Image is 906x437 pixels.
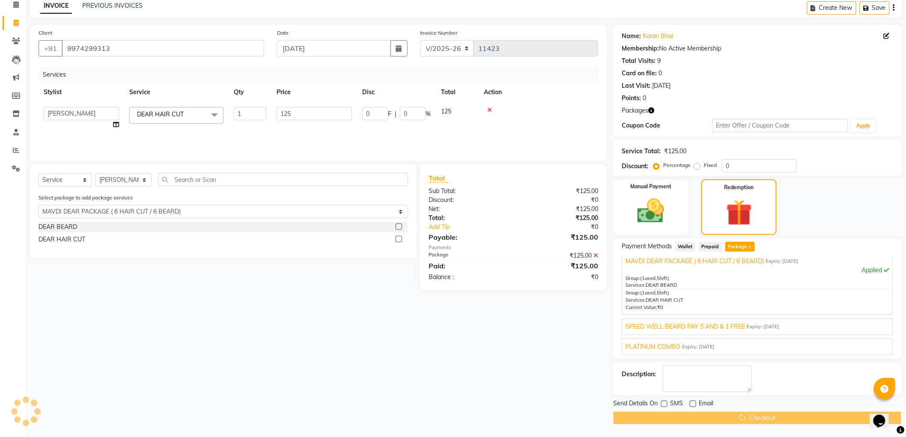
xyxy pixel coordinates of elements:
iframe: chat widget [870,403,897,428]
label: Redemption [724,184,754,191]
span: PLATINUM COMBO [626,342,680,351]
input: Enter Offer / Coupon Code [712,119,848,132]
th: Disc [357,83,436,102]
span: used, left) [640,290,669,296]
div: Balance : [422,273,513,282]
label: Date [277,29,289,37]
span: Services: [626,297,646,303]
div: 0 [659,69,662,78]
span: Services: [626,282,646,288]
div: Package [422,251,513,260]
span: Total [429,174,448,183]
div: No Active Membership [622,44,893,53]
div: Applied [626,266,889,275]
div: ₹0 [529,223,605,232]
th: Stylist [39,83,124,102]
span: | [395,110,396,119]
div: [DATE] [652,81,671,90]
span: F [388,110,391,119]
div: Discount: [422,196,513,205]
span: DEAR HAIR CUT [646,297,683,303]
div: ₹125.00 [513,261,605,271]
span: Email [699,399,713,410]
span: ₹0 [657,304,663,310]
span: Package [725,242,755,252]
span: 5 [657,290,660,296]
div: ₹125.00 [513,232,605,242]
th: Qty [229,83,271,102]
div: Payable: [422,232,513,242]
span: Expiry: [DATE] [747,323,779,330]
div: ₹125.00 [664,147,686,156]
th: Price [271,83,357,102]
span: SMS [670,399,683,410]
div: Service Total: [622,147,661,156]
button: Create New [807,1,856,15]
div: Total Visits: [622,56,656,65]
div: Last Visit: [622,81,650,90]
div: ₹125.00 [513,251,605,260]
div: ₹125.00 [513,205,605,214]
div: Sub Total: [422,187,513,196]
th: Service [124,83,229,102]
span: 5 [657,275,660,281]
span: 3 [747,245,752,250]
a: Karan Bhai [643,32,673,41]
span: (1 [640,275,645,281]
a: x [184,110,188,118]
div: ₹125.00 [513,214,605,223]
span: DEAR HAIR CUT [137,110,184,118]
label: Client [39,29,52,37]
div: 9 [657,56,661,65]
span: Prepaid [699,242,722,252]
div: ₹125.00 [513,187,605,196]
div: ₹0 [513,196,605,205]
div: Description: [622,370,656,379]
div: Card on file: [622,69,657,78]
label: Select package to add package services [39,194,133,202]
div: Name: [622,32,641,41]
span: 125 [441,107,451,115]
div: Services [39,67,605,83]
button: +91 [39,40,63,56]
img: _gift.svg [718,196,760,229]
span: SPEED WELL BEARD PAY 5 AND & 1 FREE [626,322,745,331]
div: Coupon Code [622,121,712,130]
span: MAVDI DEAR PACKAGE ( 6 HAIR CUT / 6 BEARD) [626,257,764,266]
span: Expiry: [DATE] [766,258,798,265]
span: Send Details On [613,399,658,410]
div: ₹0 [513,273,605,282]
label: Invoice Number [420,29,458,37]
div: Membership: [622,44,659,53]
input: Search by Name/Mobile/Email/Code [62,40,264,56]
th: Action [479,83,598,102]
span: Group: [626,290,640,296]
th: Total [436,83,479,102]
img: _cash.svg [629,196,673,226]
div: DEAR BEARD [39,223,77,232]
button: Apply [851,119,876,132]
input: Search or Scan [158,173,408,186]
div: Net: [422,205,513,214]
div: Payments [429,244,598,251]
a: PREVIOUS INVOICES [82,2,143,9]
span: % [426,110,431,119]
div: Total: [422,214,513,223]
div: Points: [622,94,641,103]
label: Manual Payment [630,183,671,190]
span: Packages [622,106,648,115]
span: DEAR BEARD [646,282,677,288]
span: Group: [626,275,640,281]
button: Save [860,1,890,15]
span: (1 [640,290,645,296]
label: Percentage [663,161,691,169]
label: Fixed [704,161,717,169]
span: used, left) [640,275,669,281]
span: Wallet [675,242,695,252]
div: 0 [643,94,646,103]
div: DEAR HAIR CUT [39,235,85,244]
span: Expiry: [DATE] [682,343,715,351]
div: Paid: [422,261,513,271]
div: Discount: [622,162,648,171]
span: Current Value: [626,304,657,310]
